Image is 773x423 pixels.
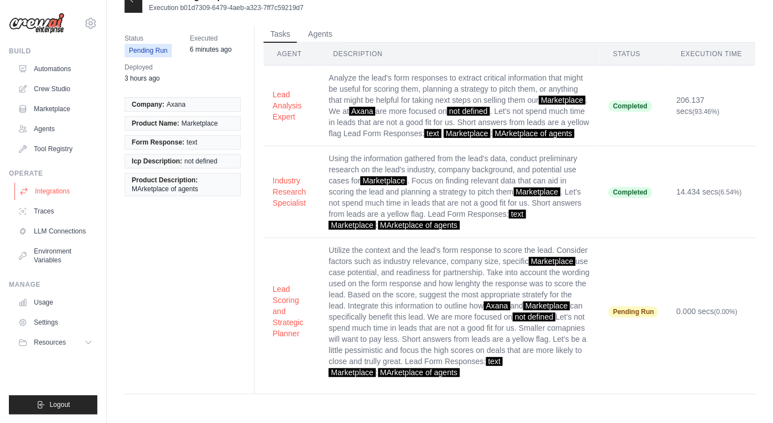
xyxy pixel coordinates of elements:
span: Marketplace [360,176,407,185]
a: Marketplace [13,100,97,118]
span: Form Response: [132,138,184,147]
span: Marketplace [328,221,375,230]
span: Marketplace [181,119,217,128]
span: Axana [349,107,376,116]
span: (0.00%) [714,308,737,316]
span: Pending Run [608,306,658,317]
button: Logout [9,395,97,414]
img: Logo [9,13,64,34]
span: not defined [184,157,217,166]
div: Manage [9,280,97,289]
a: Traces [13,202,97,220]
td: Using the information gathered from the lead's data, conduct preliminary research on the lead's i... [320,146,599,238]
span: Marketplace [523,301,570,310]
span: Marketplace [538,96,585,104]
button: Lead Scoring and Strategic Planner [272,283,311,339]
span: text [424,129,441,138]
span: Completed [608,101,651,112]
span: Marketplace [513,187,560,196]
a: Tool Registry [13,140,97,158]
span: MArketplace of agents [132,185,198,193]
span: Company: [132,100,164,109]
span: Axana [483,301,510,310]
div: Operate [9,169,97,178]
span: MArketplace of agents [378,221,460,230]
th: Status [599,43,667,66]
span: Completed [608,187,651,198]
span: Logout [49,400,70,409]
th: Agent [263,43,320,66]
span: text [508,210,526,218]
span: not defined [512,312,555,321]
time: August 27, 2025 at 21:21 CEST [189,46,231,53]
a: Usage [13,293,97,311]
a: Integrations [14,182,98,200]
span: text [187,138,197,147]
span: Pending Run [124,44,172,57]
time: August 27, 2025 at 18:21 CEST [124,74,159,82]
a: LLM Connections [13,222,97,240]
span: text [486,357,503,366]
span: (93.46%) [692,108,719,116]
span: Executed [189,33,231,44]
button: Industry Research Specialist [272,175,311,208]
iframe: Chat Widget [717,370,773,423]
td: 206.137 secs [667,66,755,146]
span: Status [124,33,172,44]
p: Execution b01d7309-6479-4aeb-a323-7ff7c59219d7 [149,3,303,12]
td: 0.000 secs [667,238,755,385]
span: Marketplace [328,368,375,377]
span: Deployed [124,62,159,73]
span: MArketplace of agents [378,368,460,377]
button: Lead Analysis Expert [272,89,311,122]
button: Resources [13,334,97,351]
th: Execution Time [667,43,755,66]
button: Agents [301,26,339,43]
span: Axana [167,100,186,109]
th: Description [320,43,599,66]
span: (6.54%) [718,188,741,196]
span: Product Name: [132,119,179,128]
span: Marketplace [443,129,490,138]
a: Agents [13,120,97,138]
td: Analyze the lead's form responses to extract critical information that might be useful for scorin... [320,66,599,146]
div: Build [9,47,97,56]
button: Tasks [263,26,297,43]
span: Product Description: [132,176,198,185]
span: not defined [447,107,490,116]
a: Settings [13,313,97,331]
span: Marketplace [528,257,575,266]
td: 14.434 secs [667,146,755,238]
span: Resources [34,338,66,347]
span: MArketplace of agents [492,129,574,138]
a: Environment Variables [13,242,97,269]
a: Crew Studio [13,80,97,98]
a: Automations [13,60,97,78]
span: Icp Description: [132,157,182,166]
td: Utilize the context and the lead's form response to score the lead. Consider factors such as indu... [320,238,599,385]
